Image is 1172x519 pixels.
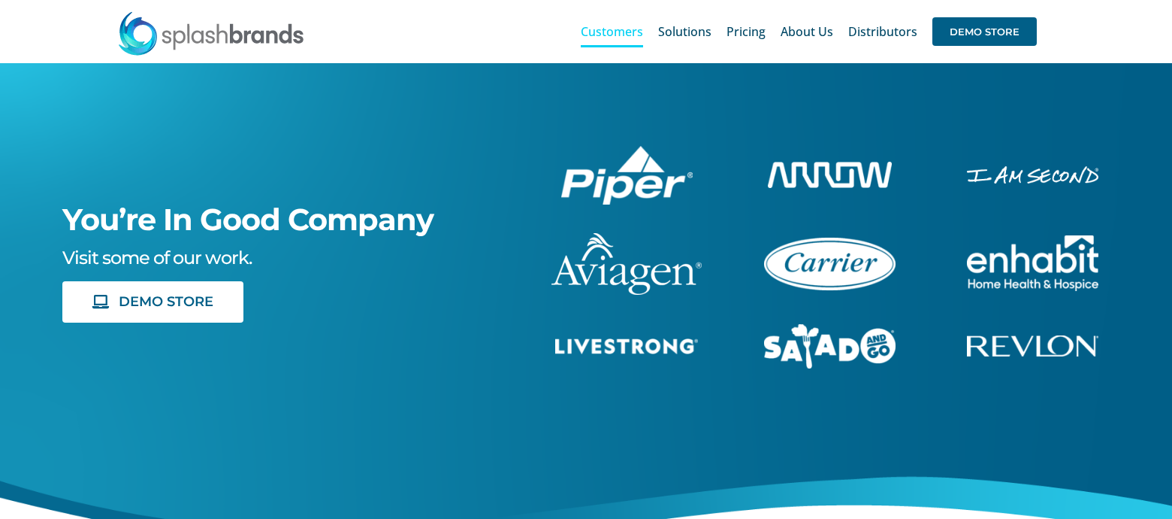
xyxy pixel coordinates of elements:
[555,338,698,354] img: Livestrong Store
[967,335,1098,357] img: Revlon
[658,26,711,38] span: Solutions
[764,322,896,338] a: sng-1C
[848,8,917,56] a: Distributors
[781,26,833,38] span: About Us
[726,26,766,38] span: Pricing
[561,144,693,160] a: piper-White
[967,233,1098,250] a: enhabit-stacked-white
[932,8,1037,56] a: DEMO STORE
[932,17,1037,46] span: DEMO STORE
[768,159,892,176] a: arrow-white
[848,26,917,38] span: Distributors
[768,162,892,188] img: Arrow Store
[967,235,1098,291] img: Enhabit Gear Store
[117,11,305,56] img: SplashBrands.com Logo
[555,336,698,353] a: livestrong-5E-website
[967,166,1098,184] img: I Am Second Store
[967,164,1098,181] a: enhabit-stacked-white
[62,247,252,269] span: Visit some of our work.
[119,294,213,310] span: DEMO STORE
[581,8,1037,56] nav: Main Menu
[561,146,693,205] img: Piper Pilot Ship
[62,281,244,323] a: DEMO STORE
[726,8,766,56] a: Pricing
[967,333,1098,350] a: revlon-flat-white
[764,238,896,290] img: Carrier Brand Store
[581,26,643,38] span: Customers
[764,235,896,252] a: carrier-1B
[581,8,643,56] a: Customers
[62,201,433,238] span: You’re In Good Company
[764,324,896,369] img: Salad And Go Store
[551,233,702,295] img: aviagen-1C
